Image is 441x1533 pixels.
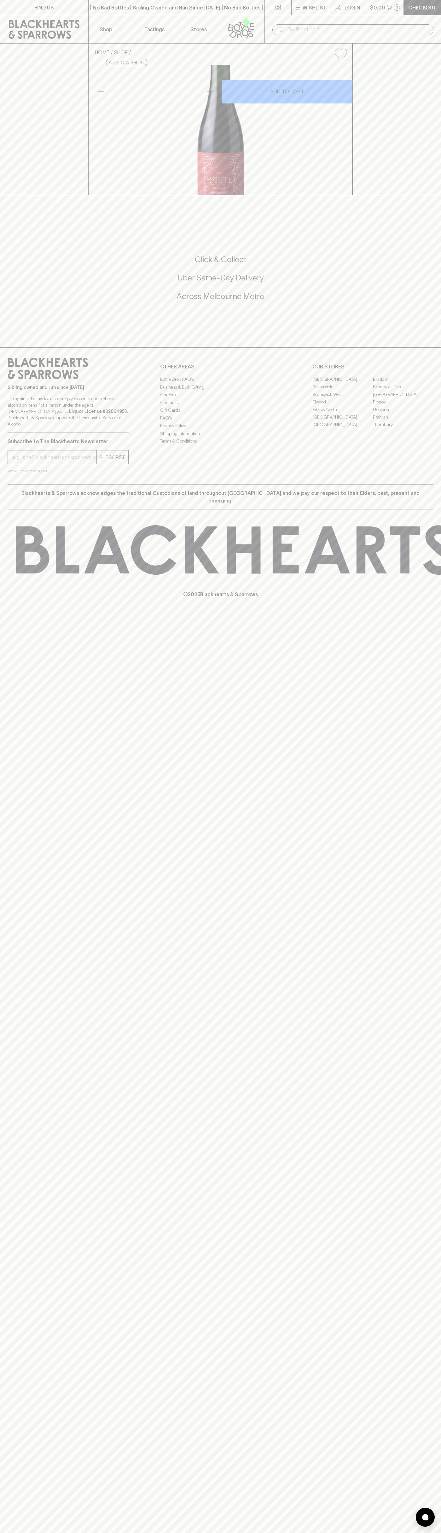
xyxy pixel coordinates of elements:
p: FIND US [34,4,54,11]
p: Stores [190,26,207,33]
a: HOME [95,50,109,55]
a: FAQ's [160,414,281,422]
a: Fitzroy [373,398,433,406]
a: Shipping Information [160,430,281,437]
h5: Click & Collect [8,254,433,265]
p: Shop [100,26,112,33]
a: Bottle Drop FAQ's [160,376,281,383]
a: Elwood [312,398,373,406]
a: Brunswick [312,383,373,391]
a: Brunswick West [312,391,373,398]
button: Shop [89,15,133,43]
button: Add to wishlist [106,59,147,66]
p: Checkout [408,4,437,11]
button: ADD TO CART [222,80,352,103]
img: 40753.png [90,65,352,195]
a: Gift Cards [160,407,281,414]
img: bubble-icon [422,1514,428,1520]
p: 0 [396,6,398,9]
a: SHOP [114,50,128,55]
a: Terms & Conditions [160,438,281,445]
a: Stores [177,15,221,43]
p: OUR STORES [312,363,433,370]
p: Sibling owned and run since [DATE] [8,384,129,391]
p: Subscribe to The Blackhearts Newsletter [8,438,129,445]
p: ADD TO CART [270,88,304,95]
a: Contact Us [160,399,281,406]
p: It is against the law to sell or supply alcohol to, or to obtain alcohol on behalf of a person un... [8,396,129,427]
a: [GEOGRAPHIC_DATA] [373,391,433,398]
a: Geelong [373,406,433,413]
a: Brunswick East [373,383,433,391]
strong: Liquor License #32064953 [69,409,127,414]
p: Tastings [144,26,165,33]
a: Careers [160,391,281,399]
input: e.g. jane@blackheartsandsparrows.com.au [13,452,96,462]
a: [GEOGRAPHIC_DATA] [312,375,373,383]
p: We will never spam you [8,468,129,474]
input: Try "Pinot noir" [287,25,428,35]
a: [GEOGRAPHIC_DATA] [312,413,373,421]
a: Tastings [132,15,177,43]
p: SUBSCRIBE [99,454,126,461]
a: Thornbury [373,421,433,428]
button: Add to wishlist [332,46,350,62]
a: Privacy Policy [160,422,281,430]
a: Fitzroy North [312,406,373,413]
a: Prahran [373,413,433,421]
a: [GEOGRAPHIC_DATA] [312,421,373,428]
h5: Uber Same-Day Delivery [8,273,433,283]
button: SUBSCRIBE [97,450,128,464]
p: Login [345,4,360,11]
a: Braddon [373,375,433,383]
div: Call to action block [8,229,433,335]
p: $0.00 [370,4,385,11]
h5: Across Melbourne Metro [8,291,433,302]
a: Business & Bulk Gifting [160,383,281,391]
p: Wishlist [303,4,327,11]
p: Blackhearts & Sparrows acknowledges the traditional Custodians of land throughout [GEOGRAPHIC_DAT... [12,489,429,504]
p: OTHER AREAS [160,363,281,370]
